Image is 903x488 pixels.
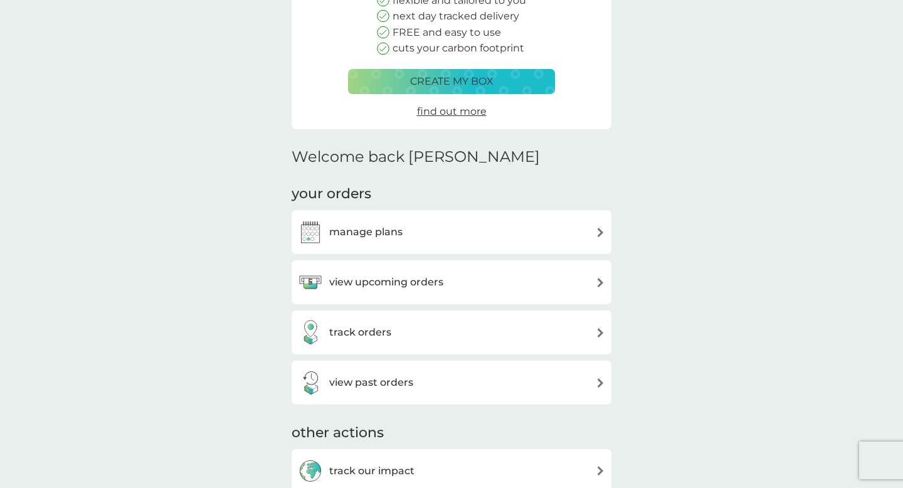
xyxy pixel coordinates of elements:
[393,24,501,41] p: FREE and easy to use
[393,40,524,56] p: cuts your carbon footprint
[410,73,494,90] p: create my box
[329,324,391,341] h3: track orders
[596,378,605,388] img: arrow right
[417,105,487,117] span: find out more
[292,184,371,204] h3: your orders
[329,463,415,479] h3: track our impact
[292,148,540,166] h2: Welcome back [PERSON_NAME]
[596,328,605,337] img: arrow right
[329,224,403,240] h3: manage plans
[329,274,443,290] h3: view upcoming orders
[417,103,487,120] a: find out more
[596,278,605,287] img: arrow right
[596,466,605,475] img: arrow right
[596,228,605,237] img: arrow right
[348,69,555,94] button: create my box
[329,374,413,391] h3: view past orders
[393,8,519,24] p: next day tracked delivery
[292,423,384,443] h3: other actions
